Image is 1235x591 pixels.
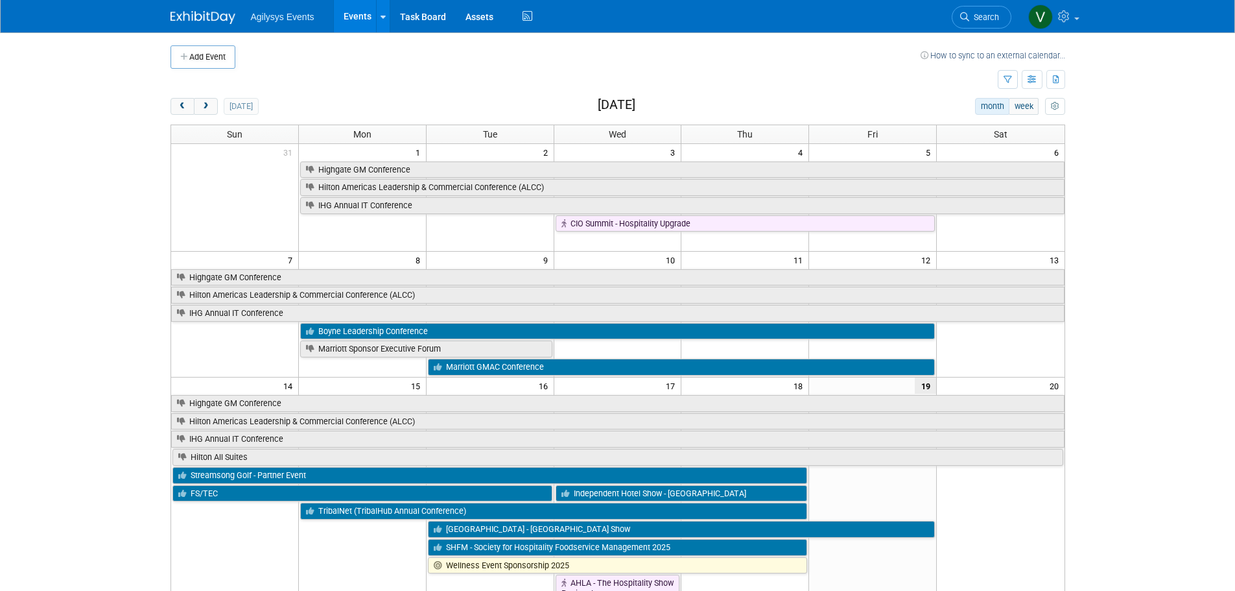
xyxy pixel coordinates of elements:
[171,431,1064,448] a: IHG Annual IT Conference
[171,287,1064,304] a: Hilton Americas Leadership & Commercial Conference (ALCC)
[542,144,554,160] span: 2
[1051,103,1059,111] i: Personalize Calendar
[171,269,1064,286] a: Highgate GM Conference
[921,51,1065,60] a: How to sync to an external calendar...
[975,98,1009,115] button: month
[414,144,426,160] span: 1
[994,129,1007,139] span: Sat
[282,378,298,394] span: 14
[300,179,1064,196] a: Hilton Americas Leadership & Commercial Conference (ALCC)
[665,378,681,394] span: 17
[428,539,808,556] a: SHFM - Society for Hospitality Foodservice Management 2025
[300,162,1064,178] a: Highgate GM Conference
[353,129,371,139] span: Mon
[251,12,314,22] span: Agilysys Events
[171,395,1064,412] a: Highgate GM Conference
[915,378,936,394] span: 19
[414,252,426,268] span: 8
[227,129,242,139] span: Sun
[171,11,235,24] img: ExhibitDay
[300,503,807,520] a: TribalNet (TribalHub Annual Conference)
[428,521,935,538] a: [GEOGRAPHIC_DATA] - [GEOGRAPHIC_DATA] Show
[172,485,552,502] a: FS/TEC
[171,413,1064,430] a: Hilton Americas Leadership & Commercial Conference (ALCC)
[665,252,681,268] span: 10
[867,129,878,139] span: Fri
[1009,98,1039,115] button: week
[287,252,298,268] span: 7
[737,129,753,139] span: Thu
[1053,144,1064,160] span: 6
[171,45,235,69] button: Add Event
[598,98,635,112] h2: [DATE]
[172,467,808,484] a: Streamsong Golf - Partner Event
[792,378,808,394] span: 18
[300,341,552,357] a: Marriott Sponsor Executive Forum
[410,378,426,394] span: 15
[609,129,626,139] span: Wed
[300,197,1064,214] a: IHG Annual IT Conference
[556,485,808,502] a: Independent Hotel Show - [GEOGRAPHIC_DATA]
[920,252,936,268] span: 12
[483,129,497,139] span: Tue
[172,449,1063,466] a: Hilton All Suites
[792,252,808,268] span: 11
[171,98,194,115] button: prev
[1045,98,1064,115] button: myCustomButton
[194,98,218,115] button: next
[1048,378,1064,394] span: 20
[1048,252,1064,268] span: 13
[969,12,999,22] span: Search
[171,305,1064,322] a: IHG Annual IT Conference
[669,144,681,160] span: 3
[300,323,935,340] a: Boyne Leadership Conference
[1028,5,1053,29] img: Vaitiare Munoz
[797,144,808,160] span: 4
[952,6,1011,29] a: Search
[924,144,936,160] span: 5
[542,252,554,268] span: 9
[282,144,298,160] span: 31
[428,557,808,574] a: Wellness Event Sponsorship 2025
[556,215,935,232] a: CIO Summit - Hospitality Upgrade
[224,98,258,115] button: [DATE]
[428,359,935,376] a: Marriott GMAC Conference
[537,378,554,394] span: 16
